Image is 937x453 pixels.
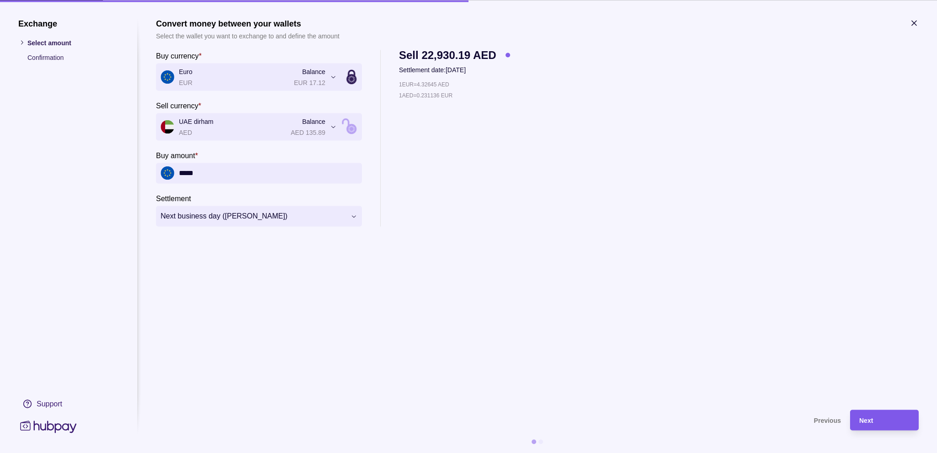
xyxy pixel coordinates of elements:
[156,151,195,159] p: Buy amount
[399,79,449,89] p: 1 EUR = 4.32645 AED
[156,194,191,202] p: Settlement
[156,52,199,59] p: Buy currency
[156,149,198,160] label: Buy amount
[156,410,841,430] button: Previous
[399,64,510,75] p: Settlement date: [DATE]
[161,166,174,180] img: eu
[156,18,339,28] h1: Convert money between your wallets
[156,31,339,41] p: Select the wallet you want to exchange to and define the amount
[27,52,119,62] p: Confirmation
[18,394,119,413] a: Support
[18,18,119,28] h1: Exchange
[37,399,62,409] div: Support
[156,50,202,61] label: Buy currency
[156,192,191,203] label: Settlement
[156,100,201,111] label: Sell currency
[156,101,198,109] p: Sell currency
[850,410,919,430] button: Next
[399,90,452,100] p: 1 AED = 0.231136 EUR
[859,417,873,424] span: Next
[399,50,496,60] span: Sell 22,930.19 AED
[179,163,357,183] input: amount
[27,37,119,48] p: Select amount
[814,417,841,424] span: Previous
